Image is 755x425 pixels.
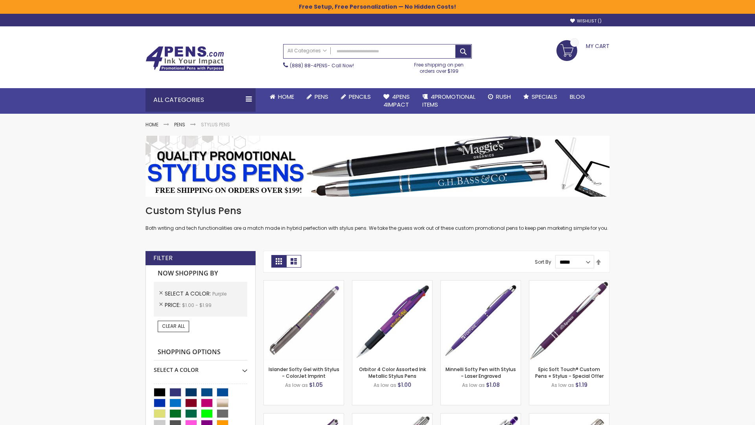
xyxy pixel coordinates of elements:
[165,290,212,297] span: Select A Color
[352,413,432,420] a: Tres-Chic with Stylus Metal Pen - Standard Laser-Purple
[145,136,610,197] img: Stylus Pens
[563,88,591,105] a: Blog
[264,280,344,287] a: Islander Softy Gel with Stylus - ColorJet Imprint-Purple
[153,254,173,262] strong: Filter
[263,88,300,105] a: Home
[269,366,339,379] a: Islander Softy Gel with Stylus - ColorJet Imprint
[201,121,230,128] strong: Stylus Pens
[374,382,396,388] span: As low as
[145,46,224,71] img: 4Pens Custom Pens and Promotional Products
[278,92,294,101] span: Home
[529,281,609,360] img: 4P-MS8B-Purple
[441,281,521,360] img: Minnelli Softy Pen with Stylus - Laser Engraved-Purple
[383,92,410,109] span: 4Pens 4impact
[486,381,500,389] span: $1.08
[284,44,331,57] a: All Categories
[496,92,511,101] span: Rush
[462,382,485,388] span: As low as
[352,281,432,360] img: Orbitor 4 Color Assorted Ink Metallic Stylus Pens-Purple
[377,88,416,114] a: 4Pens4impact
[532,92,557,101] span: Specials
[300,88,335,105] a: Pens
[416,88,482,114] a: 4PROMOTIONALITEMS
[212,290,226,297] span: Purple
[271,255,286,268] strong: Grid
[575,381,587,389] span: $1.19
[335,88,377,105] a: Pencils
[145,205,610,232] div: Both writing and tech functionalities are a match made in hybrid perfection with stylus pens. We ...
[529,280,609,287] a: 4P-MS8B-Purple
[182,302,212,309] span: $1.00 - $1.99
[290,62,354,69] span: - Call Now!
[535,366,604,379] a: Epic Soft Touch® Custom Pens + Stylus - Special Offer
[154,265,247,282] strong: Now Shopping by
[441,280,521,287] a: Minnelli Softy Pen with Stylus - Laser Engraved-Purple
[145,88,256,112] div: All Categories
[158,321,189,332] a: Clear All
[154,360,247,374] div: Select A Color
[349,92,371,101] span: Pencils
[264,281,344,360] img: Islander Softy Gel with Stylus - ColorJet Imprint-Purple
[422,92,475,109] span: 4PROMOTIONAL ITEMS
[517,88,563,105] a: Specials
[446,366,516,379] a: Minnelli Softy Pen with Stylus - Laser Engraved
[359,366,426,379] a: Orbitor 4 Color Assorted Ink Metallic Stylus Pens
[535,259,551,265] label: Sort By
[162,323,185,329] span: Clear All
[441,413,521,420] a: Phoenix Softy with Stylus Pen - Laser-Purple
[570,92,585,101] span: Blog
[309,381,323,389] span: $1.05
[165,301,182,309] span: Price
[529,413,609,420] a: Tres-Chic Touch Pen - Standard Laser-Purple
[264,413,344,420] a: Avendale Velvet Touch Stylus Gel Pen-Purple
[154,344,247,361] strong: Shopping Options
[145,205,610,217] h1: Custom Stylus Pens
[570,18,602,24] a: Wishlist
[285,382,308,388] span: As low as
[287,48,327,54] span: All Categories
[551,382,574,388] span: As low as
[315,92,328,101] span: Pens
[290,62,328,69] a: (888) 88-4PENS
[174,121,185,128] a: Pens
[352,280,432,287] a: Orbitor 4 Color Assorted Ink Metallic Stylus Pens-Purple
[482,88,517,105] a: Rush
[398,381,411,389] span: $1.00
[145,121,158,128] a: Home
[406,59,472,74] div: Free shipping on pen orders over $199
